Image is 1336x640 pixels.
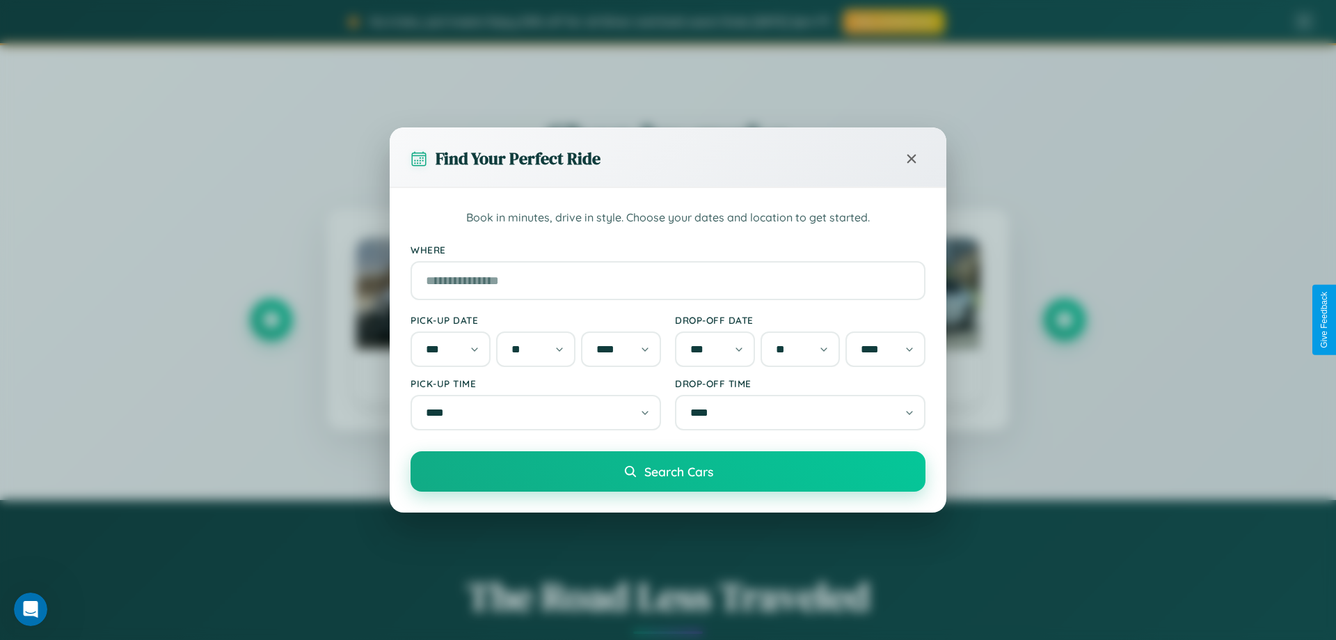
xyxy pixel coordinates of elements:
[436,147,601,170] h3: Find Your Perfect Ride
[411,209,925,227] p: Book in minutes, drive in style. Choose your dates and location to get started.
[675,377,925,389] label: Drop-off Time
[411,314,661,326] label: Pick-up Date
[411,451,925,492] button: Search Cars
[644,464,713,479] span: Search Cars
[411,244,925,256] label: Where
[675,314,925,326] label: Drop-off Date
[411,377,661,389] label: Pick-up Time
